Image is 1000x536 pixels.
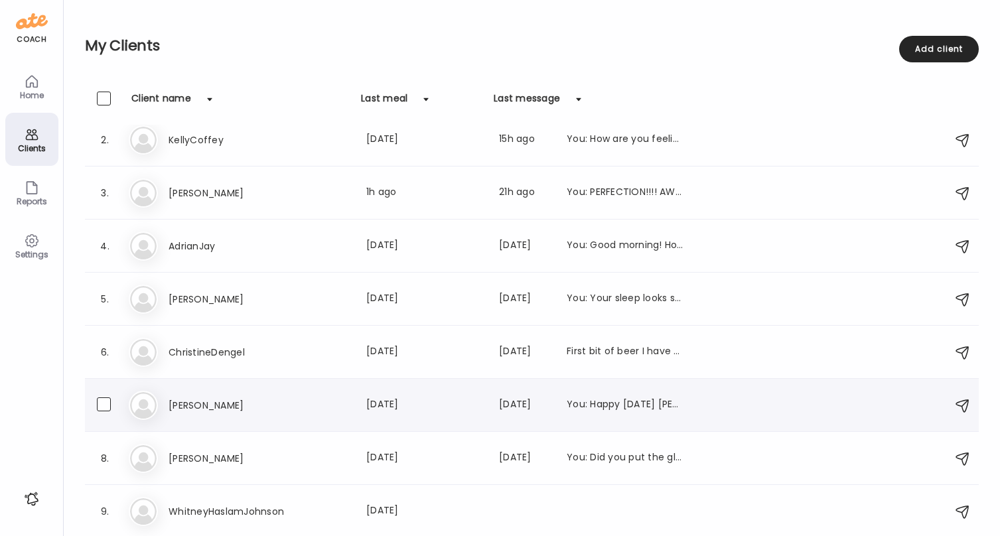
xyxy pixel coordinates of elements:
div: Last message [494,92,560,113]
h2: My Clients [85,36,979,56]
div: Reports [8,197,56,206]
div: You: Did you put the glucose monitor on? [567,450,683,466]
div: [DATE] [366,397,483,413]
div: [DATE] [499,238,551,254]
div: Settings [8,250,56,259]
div: [DATE] [366,344,483,360]
div: 8. [97,450,113,466]
div: You: Happy [DATE] [PERSON_NAME]. I hope you had a great week! Do you have any weekend events or d... [567,397,683,413]
div: [DATE] [499,397,551,413]
div: You: PERFECTION!!!! AWESOME PROTEIN, FAT, AND FIBER! [567,185,683,201]
div: [DATE] [366,132,483,148]
div: You: How are you feeling overall? How is your energy level on the weekly meds? [567,132,683,148]
h3: [PERSON_NAME] [169,450,285,466]
div: [DATE] [366,450,483,466]
div: 9. [97,503,113,519]
div: [DATE] [499,450,551,466]
div: [DATE] [366,503,483,519]
div: 2. [97,132,113,148]
div: Add client [899,36,979,62]
div: 3. [97,185,113,201]
div: 15h ago [499,132,551,148]
h3: [PERSON_NAME] [169,185,285,201]
h3: [PERSON_NAME] [169,291,285,307]
h3: [PERSON_NAME] [169,397,285,413]
div: [DATE] [499,344,551,360]
div: [DATE] [366,291,483,307]
div: [DATE] [499,291,551,307]
div: Last meal [361,92,407,113]
div: You: Good morning! How are things? Have you checked your supply of travel snacks to make sure you... [567,238,683,254]
img: ate [16,11,48,32]
h3: WhitneyHaslamJohnson [169,503,285,519]
div: 5. [97,291,113,307]
div: 4. [97,238,113,254]
div: Clients [8,144,56,153]
h3: KellyCoffey [169,132,285,148]
div: Client name [131,92,191,113]
div: coach [17,34,46,45]
div: You: Your sleep looks strong as well on your Whoop band. [567,291,683,307]
div: [DATE] [366,238,483,254]
div: 1h ago [366,185,483,201]
div: First bit of beer I have had in a very long time but the ginger was intriguing and actually was j... [567,344,683,360]
div: 21h ago [499,185,551,201]
div: Home [8,91,56,100]
h3: AdrianJay [169,238,285,254]
h3: ChristineDengel [169,344,285,360]
div: 6. [97,344,113,360]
